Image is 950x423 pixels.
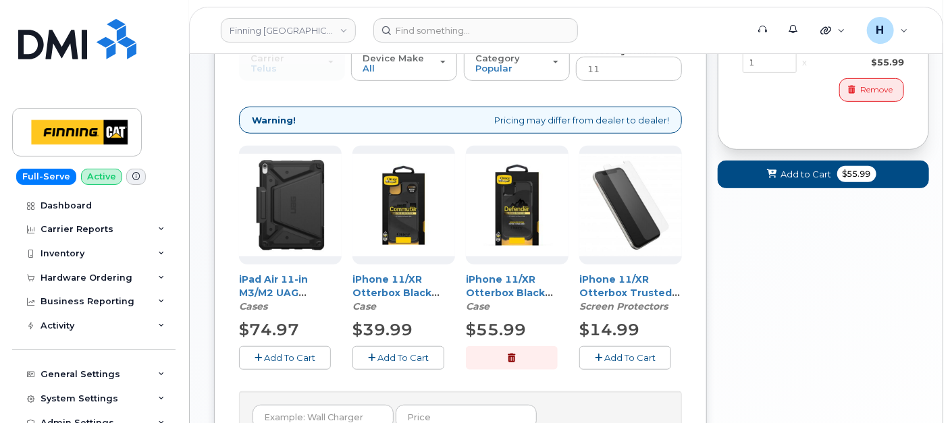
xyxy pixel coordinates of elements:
img: iphone_11_sp.jpg [579,154,682,256]
em: Screen Protectors [579,300,668,312]
img: 663a71b0bee04259318752.jpg [239,154,342,256]
span: $39.99 [352,320,413,339]
button: Add to Cart $55.99 [718,161,929,188]
div: x [797,56,812,69]
a: Finning Canada [221,18,356,43]
a: iPhone 11/XR Otterbox Black Defender Series Case [466,273,553,326]
div: $55.99 [812,56,904,69]
span: Add To Cart [604,352,656,363]
span: Remove [860,84,893,96]
em: Case [352,300,376,312]
div: Pricing may differ from dealer to dealer! [239,107,682,134]
span: $74.97 [239,320,299,339]
div: iPhone 11/XR Otterbox Black Defender Series Case [466,273,569,313]
button: Device Make All [351,46,457,81]
button: Remove [839,78,904,102]
div: iPhone 11/XR Otterbox Black Commuter Series Case [352,273,455,313]
span: Add To Cart [377,352,429,363]
strong: Warning! [252,114,296,127]
strong: Accessory Name [576,45,658,56]
div: iPad Air 11-in M3/M2 UAG Metropolis SE - Black [239,273,342,313]
div: Quicklinks [811,17,855,44]
button: Add To Cart [579,346,671,370]
span: $55.99 [837,166,876,182]
span: All [363,63,375,74]
img: Otterbox_Commuter_4.jpg [352,154,455,256]
span: Device Make [363,53,424,63]
button: Add To Cart [352,346,444,370]
button: Category Popular [464,46,570,81]
img: Otterbox_Defender_4.jpg [466,154,569,256]
div: hakaur@dminc.com [857,17,918,44]
a: iPad Air 11-in M3/M2 UAG Metropolis SE - Black [239,273,317,326]
em: Case [466,300,490,312]
span: Category [475,53,520,63]
a: iPhone 11/XR Otterbox Trusted Glass screen protector [579,273,680,326]
input: Find something... [373,18,578,43]
a: iPhone 11/XR Otterbox Black Commuter Series Case [352,273,443,326]
span: Add to Cart [781,168,832,181]
em: Cases [239,300,267,312]
div: iPhone 11/XR Otterbox Trusted Glass screen protector [579,273,682,313]
span: Add To Cart [264,352,315,363]
span: $14.99 [579,320,639,339]
span: $55.99 [466,320,526,339]
span: H [876,22,885,38]
button: Add To Cart [239,346,331,370]
span: Popular [475,63,512,74]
